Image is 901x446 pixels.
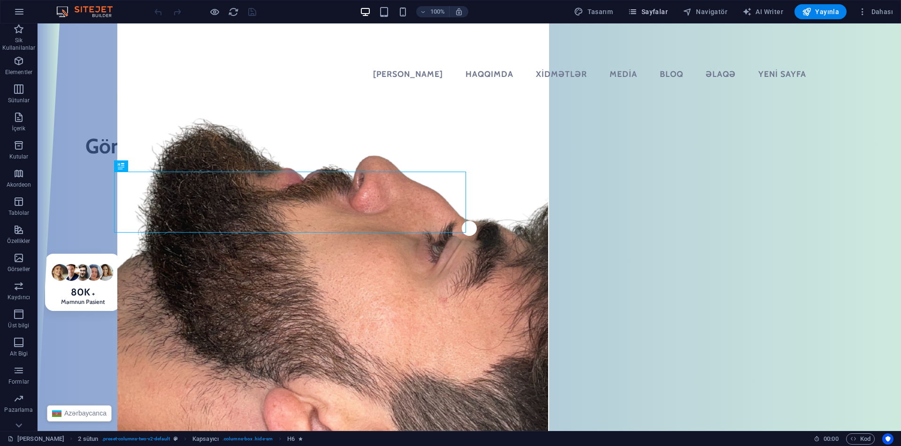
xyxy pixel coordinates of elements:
p: Formlar [8,378,29,386]
p: Üst bilgi [8,322,29,329]
i: Sayfayı yeniden yükleyin [228,7,239,17]
span: Tasarım [574,7,613,16]
button: Ön izleme modundan çıkıp düzenlemeye devam etmek için buraya tıklayın [209,6,220,17]
button: reload [228,6,239,17]
span: Sayfalar [628,7,668,16]
button: Usercentrics [882,433,893,445]
p: Kutular [9,153,29,160]
p: Görseller [8,265,30,273]
i: Element bir animasyon içeriyor [298,436,303,441]
span: . preset-columns-two-v2-default [102,433,170,445]
button: Tasarım [570,4,617,19]
h6: 100% [430,6,445,17]
button: Dahası [854,4,897,19]
span: Seçmek için tıkla. Düzenlemek için çift tıkla [192,433,219,445]
a: Seçimi iptal etmek için tıkla. Sayfaları açmak için çift tıkla [8,433,64,445]
button: Sayfalar [624,4,672,19]
nav: breadcrumb [78,433,303,445]
p: Sütunlar [8,97,30,104]
p: Akordeon [7,181,31,189]
span: Dahası [858,7,893,16]
button: Kod [846,433,875,445]
i: Yeniden boyutlandırmada yakınlaştırma düzeyini seçilen cihaza uyacak şekilde otomatik olarak ayarla. [455,8,463,16]
p: Kaydırıcı [8,294,30,301]
button: Navigatör [679,4,731,19]
button: AI Writer [739,4,787,19]
p: Alt Bigi [10,350,28,357]
span: AI Writer [742,7,783,16]
span: Navigatör [683,7,727,16]
p: Özellikler [7,237,30,245]
span: : [830,435,832,442]
span: Kod [850,433,870,445]
span: Seçmek için tıkla. Düzenlemek için çift tıkla [287,433,295,445]
i: Bu element, özelleştirilebilir bir ön ayar [174,436,178,441]
span: . columns-box .hide-sm [222,433,273,445]
button: Yayınla [794,4,847,19]
p: İçerik [12,125,25,132]
p: Elementler [5,68,32,76]
button: 100% [416,6,450,17]
span: Yayınla [802,7,839,16]
span: Seçmek için tıkla. Düzenlemek için çift tıkla [78,433,98,445]
span: 00 00 [824,433,838,445]
p: Pazarlama [4,406,33,414]
h6: Oturum süresi [814,433,839,445]
p: Tablolar [8,209,30,217]
img: Editor Logo [54,6,124,17]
